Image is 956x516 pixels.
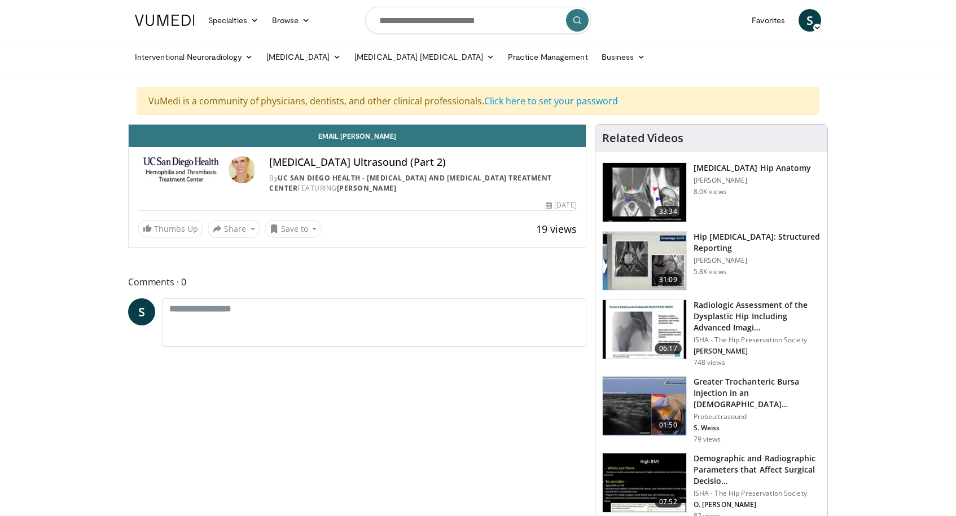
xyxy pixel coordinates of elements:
[348,46,501,68] a: [MEDICAL_DATA] [MEDICAL_DATA]
[694,267,727,276] p: 5.8K views
[603,453,686,512] img: 0f1ead86-a29e-46e9-90b5-e1ca506ac32d.150x105_q85_crop-smart_upscale.jpg
[603,377,686,435] img: cadcc575-e307-4119-820f-e93cdd0fb6fd.150x105_q85_crop-smart_upscale.jpg
[655,343,682,354] span: 06:17
[602,231,821,291] a: 31:09 Hip [MEDICAL_DATA]: Structured Reporting [PERSON_NAME] 5.8K views
[694,358,725,367] p: 748 views
[260,46,348,68] a: [MEDICAL_DATA]
[137,87,819,115] div: VuMedi is a community of physicians, dentists, and other clinical professionals.
[603,232,686,290] img: 25dFSAO0aHMaL5rn4xMDoxOjRrMTspm6.150x105_q85_crop-smart_upscale.jpg
[694,256,821,265] p: [PERSON_NAME]
[595,46,652,68] a: Business
[536,222,577,236] span: 19 views
[694,176,812,185] p: [PERSON_NAME]
[128,298,155,325] a: S
[694,376,821,410] h3: Greater Trochanteric Bursa Injection in an [DEMOGRAPHIC_DATA] [DEMOGRAPHIC_DATA] With Sev…
[694,231,821,254] h3: Hip [MEDICAL_DATA]: Structured Reporting
[229,156,256,183] img: Avatar
[603,300,686,359] img: 27973876-dbb2-427b-a643-fa1d9a48670a.150x105_q85_crop-smart_upscale.jpg
[135,15,195,26] img: VuMedi Logo
[655,496,682,508] span: 07:52
[694,162,812,174] h3: [MEDICAL_DATA] Hip Anatomy
[745,9,792,32] a: Favorites
[602,131,683,145] h4: Related Videos
[694,299,821,333] h3: Radiologic Assessment of the Dysplastic Hip Including Advanced Imagi…
[265,220,322,238] button: Save to
[138,156,224,183] img: UC San Diego Health - Hemophilia and Thrombosis Treatment Center
[655,420,682,431] span: 01:50
[269,173,552,193] a: UC San Diego Health - [MEDICAL_DATA] and [MEDICAL_DATA] Treatment Center
[602,299,821,367] a: 06:17 Radiologic Assessment of the Dysplastic Hip Including Advanced Imagi… ISHA - The Hip Preser...
[201,9,265,32] a: Specialties
[694,500,821,509] p: O. [PERSON_NAME]
[546,200,576,210] div: [DATE]
[694,453,821,487] h3: Demographic and Radiographic Parameters that Affect Surgical Decisio…
[694,435,721,444] p: 79 views
[501,46,594,68] a: Practice Management
[602,376,821,444] a: 01:50 Greater Trochanteric Bursa Injection in an [DEMOGRAPHIC_DATA] [DEMOGRAPHIC_DATA] With Sev… ...
[128,275,586,289] span: Comments 0
[337,183,397,193] a: [PERSON_NAME]
[694,187,727,196] p: 8.0K views
[265,9,317,32] a: Browse
[602,162,821,222] a: 33:34 [MEDICAL_DATA] Hip Anatomy [PERSON_NAME] 8.0K views
[129,125,586,147] a: Email [PERSON_NAME]
[484,95,618,107] a: Click here to set your password
[655,274,682,285] span: 31:09
[694,489,821,498] p: ISHA - The Hip Preservation Society
[694,424,821,433] p: S. Weiss
[138,220,203,237] a: Thumbs Up
[799,9,821,32] a: S
[694,412,821,421] p: Probeultrasound
[128,46,260,68] a: Interventional Neuroradiology
[269,156,576,169] h4: [MEDICAL_DATA] Ultrasound (Part 2)
[655,206,682,217] span: 33:34
[694,336,821,345] p: ISHA - The Hip Preservation Society
[365,7,591,34] input: Search topics, interventions
[208,220,260,238] button: Share
[269,173,576,193] div: By FEATURING
[603,163,686,222] img: ce40c9b7-1c3f-4938-bcbb-e63dda164a4c.150x105_q85_crop-smart_upscale.jpg
[694,347,821,356] p: [PERSON_NAME]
